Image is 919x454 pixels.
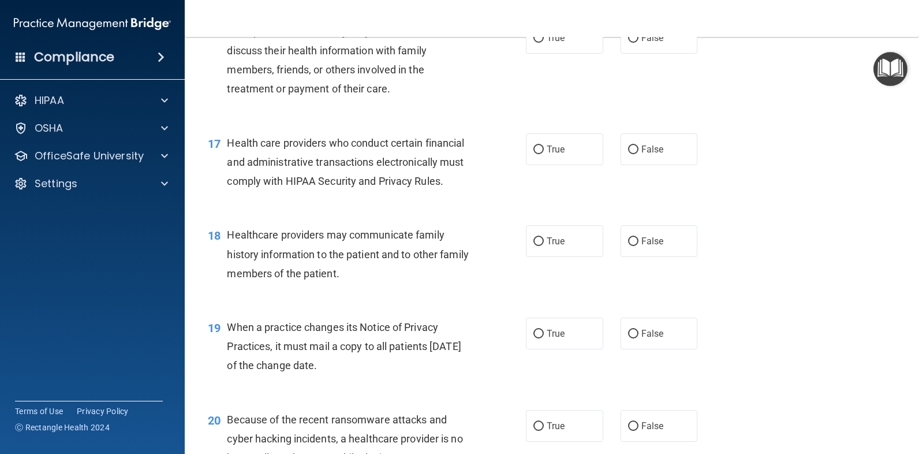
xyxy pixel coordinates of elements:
span: 18 [208,229,221,243]
span: True [547,420,565,431]
span: False [641,144,664,155]
input: True [533,34,544,43]
span: 17 [208,137,221,151]
span: When a practice changes its Notice of Privacy Practices, it must mail a copy to all patients [DAT... [227,321,461,371]
a: Terms of Use [15,405,63,417]
img: PMB logo [14,12,171,35]
span: False [641,32,664,43]
input: True [533,330,544,338]
span: False [641,420,664,431]
span: True [547,236,565,247]
input: False [628,330,638,338]
a: Privacy Policy [77,405,129,417]
span: True [547,144,565,155]
button: Open Resource Center [873,52,907,86]
input: False [628,146,638,154]
span: 19 [208,321,221,335]
input: True [533,422,544,431]
a: OfficeSafe University [14,149,168,163]
a: HIPAA [14,94,168,107]
span: Healthcare providers may communicate family history information to the patient and to other famil... [227,229,468,279]
span: Health care providers who conduct certain financial and administrative transactions electronicall... [227,137,464,187]
span: False [641,236,664,247]
input: True [533,146,544,154]
span: True [547,32,565,43]
p: OSHA [35,121,63,135]
p: OfficeSafe University [35,149,144,163]
input: False [628,34,638,43]
h4: Compliance [34,49,114,65]
a: OSHA [14,121,168,135]
a: Settings [14,177,168,191]
p: HIPAA [35,94,64,107]
input: False [628,237,638,246]
input: True [533,237,544,246]
span: 16 [208,25,221,39]
input: False [628,422,638,431]
span: False [641,328,664,339]
span: 20 [208,414,221,427]
span: Ⓒ Rectangle Health 2024 [15,422,110,433]
span: True [547,328,565,339]
p: Settings [35,177,77,191]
